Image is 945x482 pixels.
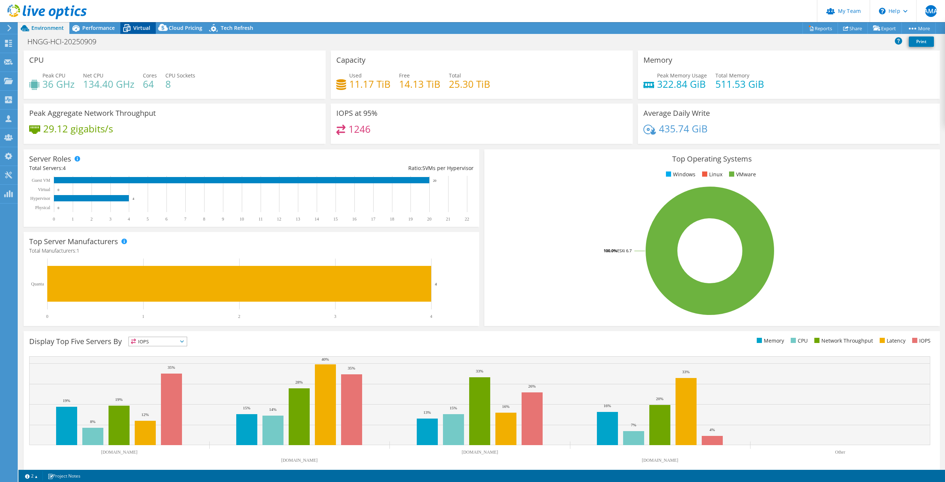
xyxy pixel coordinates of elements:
[184,216,186,222] text: 7
[169,24,202,31] span: Cloud Pricing
[42,471,86,481] a: Project Notes
[435,282,437,286] text: 4
[143,80,157,88] h4: 64
[423,410,431,415] text: 13%
[465,216,469,222] text: 22
[390,216,394,222] text: 18
[433,179,437,183] text: 20
[83,72,103,79] span: Net CPU
[29,109,156,117] h3: Peak Aggregate Network Throughput
[322,357,329,361] text: 40%
[642,458,678,463] text: [DOMAIN_NAME]
[109,216,111,222] text: 3
[35,205,50,210] text: Physical
[42,80,75,88] h4: 36 GHz
[604,403,611,408] text: 16%
[72,216,74,222] text: 1
[490,155,934,163] h3: Top Operating Systems
[315,216,319,222] text: 14
[334,314,336,319] text: 3
[58,206,59,210] text: 0
[682,370,690,374] text: 33%
[29,56,44,64] h3: CPU
[31,281,44,287] text: Quanta
[240,216,244,222] text: 10
[867,22,902,34] a: Export
[715,72,749,79] span: Total Memory
[879,8,886,14] svg: \n
[269,407,276,412] text: 14%
[243,406,250,410] text: 15%
[604,248,617,253] tspan: 100.0%
[430,314,432,319] text: 4
[165,80,195,88] h4: 8
[371,216,375,222] text: 17
[83,80,134,88] h4: 134.40 GHz
[222,216,224,222] text: 9
[29,155,71,163] h3: Server Roles
[631,423,636,427] text: 7%
[349,80,391,88] h4: 11.17 TiB
[42,72,65,79] span: Peak CPU
[449,80,490,88] h4: 25.30 TiB
[32,178,50,183] text: Guest VM
[295,380,303,384] text: 28%
[31,24,64,31] span: Environment
[90,419,96,424] text: 8%
[333,216,338,222] text: 15
[349,72,362,79] span: Used
[715,80,764,88] h4: 511.53 GiB
[29,247,474,255] h4: Total Manufacturers:
[348,125,371,133] h4: 1246
[408,216,413,222] text: 19
[203,216,205,222] text: 8
[142,314,144,319] text: 1
[115,397,123,402] text: 19%
[82,24,115,31] span: Performance
[352,216,357,222] text: 16
[165,72,195,79] span: CPU Sockets
[147,216,149,222] text: 5
[46,314,48,319] text: 0
[58,188,59,192] text: 0
[727,170,756,178] li: VMware
[336,109,378,117] h3: IOPS at 95%
[24,38,108,46] h1: HNGG-HCI-20250909
[657,72,707,79] span: Peak Memory Usage
[803,22,838,34] a: Reports
[76,247,79,254] span: 1
[656,396,663,401] text: 20%
[38,187,51,192] text: Virtual
[446,216,450,222] text: 21
[476,369,483,373] text: 33%
[63,398,70,403] text: 19%
[141,412,149,417] text: 12%
[281,458,318,463] text: [DOMAIN_NAME]
[449,72,461,79] span: Total
[90,216,93,222] text: 2
[462,450,498,455] text: [DOMAIN_NAME]
[901,22,936,34] a: More
[450,406,457,410] text: 15%
[878,337,906,345] li: Latency
[43,125,113,133] h4: 29.12 gigabits/s
[789,337,808,345] li: CPU
[755,337,784,345] li: Memory
[348,366,355,370] text: 35%
[20,471,43,481] a: 2
[643,56,672,64] h3: Memory
[422,164,425,171] span: 5
[133,197,134,201] text: 4
[664,170,695,178] li: Windows
[53,216,55,222] text: 0
[643,109,710,117] h3: Average Daily Write
[812,337,873,345] li: Network Throughput
[128,216,130,222] text: 4
[336,56,365,64] h3: Capacity
[296,216,300,222] text: 13
[168,365,175,370] text: 35%
[925,5,937,17] span: AMA
[700,170,722,178] li: Linux
[30,196,50,201] text: Hypervisor
[399,80,440,88] h4: 14.13 TiB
